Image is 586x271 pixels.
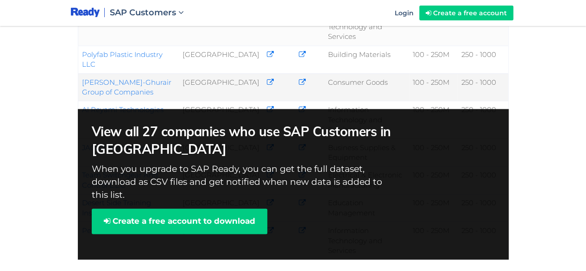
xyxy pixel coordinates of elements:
a: [PERSON_NAME]-Ghurair Group of Companies [82,78,171,96]
a: Login [389,1,419,25]
a: Al Reyami Technologies [82,105,164,114]
a: Create a free account [419,6,513,20]
h2: View all 27 companies who use SAP Customers in [GEOGRAPHIC_DATA] [92,123,422,158]
a: Polyfab Plastic Industry LLC [82,50,163,69]
td: 100 - 250M [409,73,457,101]
div: When you upgrade to SAP Ready, you can get the full dataset, download as CSV files and get notifi... [92,123,495,202]
a: Create a free account to download [92,208,267,233]
td: 250 - 1000 [457,73,508,101]
td: 250 - 1000 [457,101,508,139]
span: Login [395,9,414,17]
td: 100 - 250M [409,101,457,139]
img: logo [71,7,100,19]
td: [GEOGRAPHIC_DATA] [179,45,263,73]
td: [GEOGRAPHIC_DATA] [179,73,263,101]
td: Information Technology and Services [324,101,409,139]
td: [GEOGRAPHIC_DATA] [179,101,263,139]
td: Building Materials [324,45,409,73]
td: 250 - 1000 [457,45,508,73]
td: Consumer Goods [324,73,409,101]
td: 100 - 250M [409,45,457,73]
span: SAP Customers [110,7,176,18]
